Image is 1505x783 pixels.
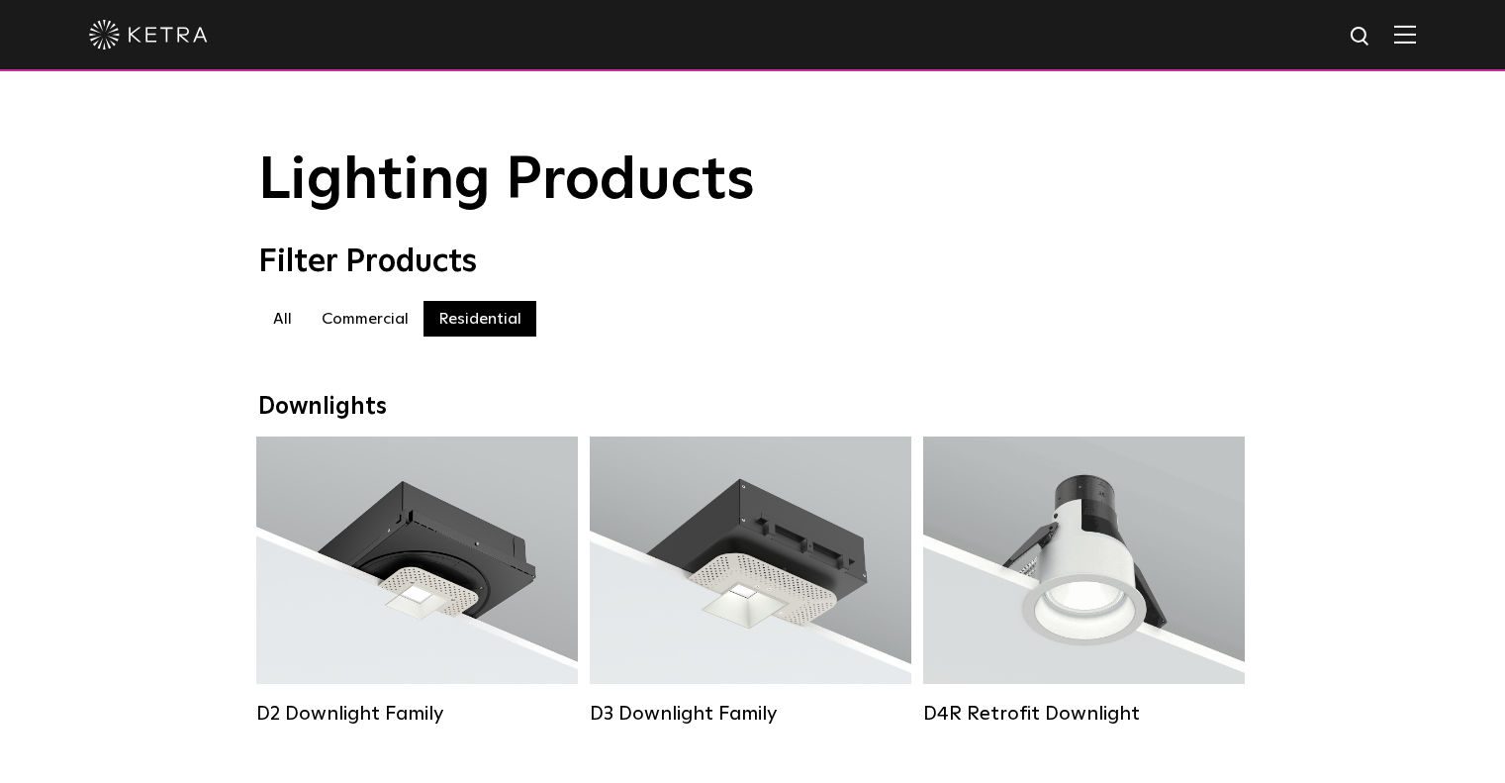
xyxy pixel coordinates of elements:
span: Lighting Products [258,151,755,211]
img: Hamburger%20Nav.svg [1394,25,1416,44]
div: D3 Downlight Family [590,702,911,726]
img: ketra-logo-2019-white [89,20,208,49]
a: D3 Downlight Family Lumen Output:700 / 900 / 1100Colors:White / Black / Silver / Bronze / Paintab... [590,437,911,726]
label: Commercial [307,301,423,337]
label: All [258,301,307,337]
div: Downlights [258,393,1248,422]
div: D4R Retrofit Downlight [923,702,1245,726]
div: D2 Downlight Family [256,702,578,726]
img: search icon [1349,25,1373,49]
label: Residential [423,301,536,337]
div: Filter Products [258,244,1248,281]
a: D2 Downlight Family Lumen Output:1200Colors:White / Black / Gloss Black / Silver / Bronze / Silve... [256,437,578,726]
a: D4R Retrofit Downlight Lumen Output:800Colors:White / BlackBeam Angles:15° / 25° / 40° / 60°Watta... [923,437,1245,726]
